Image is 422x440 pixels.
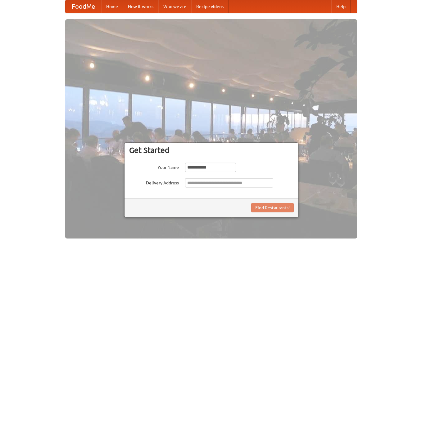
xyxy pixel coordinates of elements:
[331,0,351,13] a: Help
[129,146,294,155] h3: Get Started
[66,0,101,13] a: FoodMe
[101,0,123,13] a: Home
[251,203,294,212] button: Find Restaurants!
[129,163,179,170] label: Your Name
[158,0,191,13] a: Who we are
[129,178,179,186] label: Delivery Address
[123,0,158,13] a: How it works
[191,0,229,13] a: Recipe videos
